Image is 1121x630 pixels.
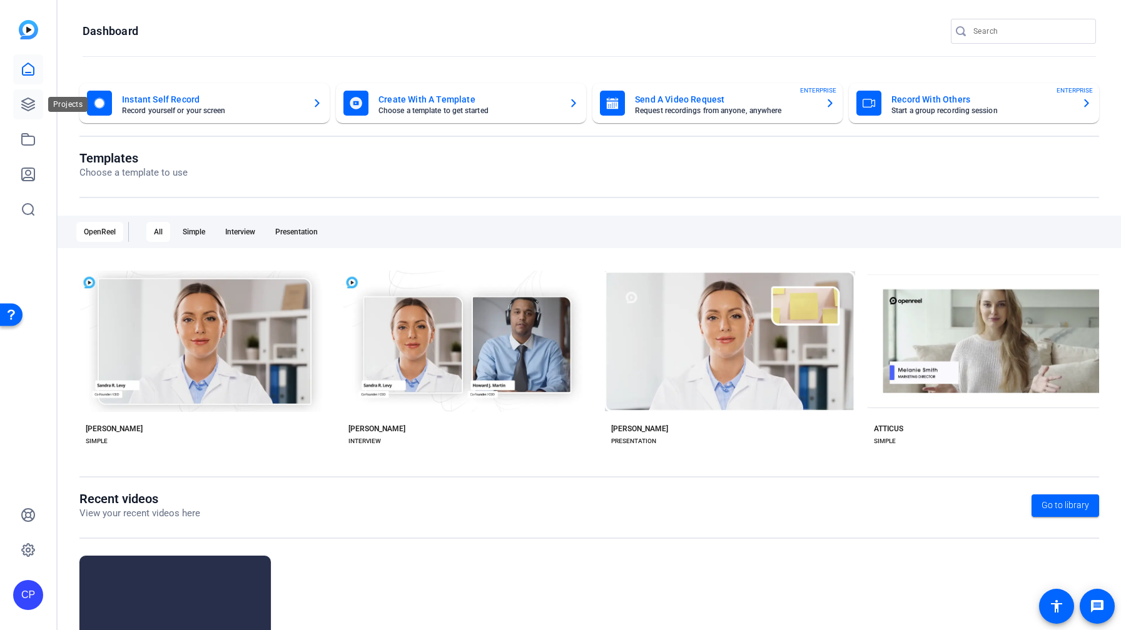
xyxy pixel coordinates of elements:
input: Search [973,24,1086,39]
div: Presentation [268,222,325,242]
span: Go to library [1042,499,1089,512]
div: All [146,222,170,242]
mat-card-subtitle: Record yourself or your screen [122,107,302,114]
div: [PERSON_NAME] [611,424,668,434]
div: PRESENTATION [611,436,656,446]
div: SIMPLE [86,436,108,446]
a: Go to library [1032,494,1099,517]
button: Send A Video RequestRequest recordings from anyone, anywhereENTERPRISE [592,83,843,123]
mat-card-subtitle: Start a group recording session [891,107,1072,114]
mat-card-title: Send A Video Request [635,92,815,107]
h1: Recent videos [79,491,200,506]
div: Simple [175,222,213,242]
div: OpenReel [76,222,123,242]
div: Projects [48,97,88,112]
div: INTERVIEW [348,436,381,446]
div: CP [13,580,43,610]
p: View your recent videos here [79,506,200,521]
mat-card-title: Create With A Template [378,92,559,107]
mat-card-title: Record With Others [891,92,1072,107]
button: Create With A TemplateChoose a template to get started [336,83,586,123]
span: ENTERPRISE [800,86,836,95]
button: Record With OthersStart a group recording sessionENTERPRISE [849,83,1099,123]
mat-icon: accessibility [1049,599,1064,614]
span: ENTERPRISE [1057,86,1093,95]
div: Interview [218,222,263,242]
h1: Templates [79,151,188,166]
mat-card-title: Instant Self Record [122,92,302,107]
img: blue-gradient.svg [19,20,38,39]
mat-card-subtitle: Request recordings from anyone, anywhere [635,107,815,114]
h1: Dashboard [83,24,138,39]
div: [PERSON_NAME] [86,424,143,434]
button: Instant Self RecordRecord yourself or your screen [79,83,330,123]
div: ATTICUS [874,424,903,434]
mat-icon: message [1090,599,1105,614]
div: [PERSON_NAME] [348,424,405,434]
div: SIMPLE [874,436,896,446]
mat-card-subtitle: Choose a template to get started [378,107,559,114]
p: Choose a template to use [79,166,188,180]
